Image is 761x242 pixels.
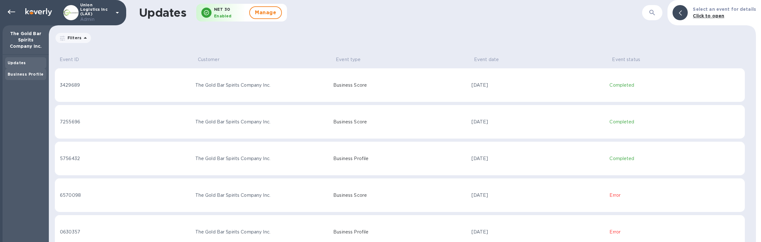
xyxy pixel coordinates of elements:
div: 7255696 [60,119,190,125]
p: The Gold Bar Spirits Company Inc. [8,30,44,49]
p: Event ID [60,56,79,63]
img: Logo [25,8,52,16]
div: 0630357 [60,229,190,235]
div: [DATE] [472,82,605,89]
div: The Gold Bar Spirits Company Inc. [195,192,328,199]
p: Event date [474,56,499,63]
div: 3429689 [60,82,190,89]
div: 6570098 [60,192,190,199]
p: Union Logistics Inc (LAX) [80,3,112,23]
div: [DATE] [472,192,605,199]
p: Event status [612,56,640,63]
p: Filters [65,35,81,40]
p: Business Score [333,82,466,89]
p: Business Profile [333,155,466,162]
p: Completed [609,119,740,125]
span: Customer [198,56,228,63]
b: NET 30 [214,7,230,12]
div: The Gold Bar Spirits Company Inc. [195,119,328,125]
span: Event ID [60,56,87,63]
p: Admin [80,16,112,23]
span: Event date [474,56,507,63]
p: Customer [198,56,219,63]
b: Business Profile [8,72,43,77]
p: Business Score [333,119,466,125]
button: Manage [249,6,282,19]
p: Event type [336,56,361,63]
b: Click to open [693,13,724,18]
span: Event status [612,56,648,63]
b: Updates [8,60,26,65]
b: Select an event for details [693,7,756,12]
div: The Gold Bar Spirits Company Inc. [195,82,328,89]
h1: Updates [139,6,186,19]
p: Error [609,192,740,199]
div: 5756432 [60,155,190,162]
div: [DATE] [472,155,605,162]
div: The Gold Bar Spirits Company Inc. [195,155,328,162]
p: Business Profile [333,229,466,235]
b: Enabled [214,14,232,18]
p: Error [609,229,740,235]
span: Event type [336,56,369,63]
div: [DATE] [472,119,605,125]
p: Completed [609,155,740,162]
div: [DATE] [472,229,605,235]
p: Completed [609,82,740,89]
p: Business Score [333,192,466,199]
span: Manage [255,9,276,16]
div: The Gold Bar Spirits Company Inc. [195,229,328,235]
